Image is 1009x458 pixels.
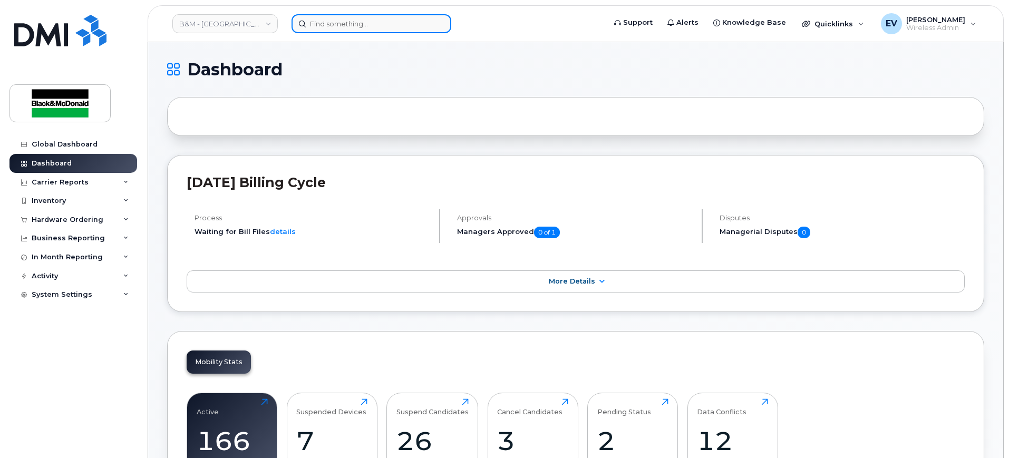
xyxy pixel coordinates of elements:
[697,425,768,456] div: 12
[798,227,810,238] span: 0
[270,227,296,236] a: details
[720,227,965,238] h5: Managerial Disputes
[396,425,469,456] div: 26
[597,425,668,456] div: 2
[197,398,219,416] div: Active
[187,174,965,190] h2: [DATE] Billing Cycle
[549,277,595,285] span: More Details
[195,227,430,237] li: Waiting for Bill Files
[195,214,430,222] h4: Process
[457,214,693,222] h4: Approvals
[296,425,367,456] div: 7
[187,62,283,77] span: Dashboard
[296,398,366,416] div: Suspended Devices
[497,398,562,416] div: Cancel Candidates
[457,227,693,238] h5: Managers Approved
[597,398,651,416] div: Pending Status
[396,398,469,416] div: Suspend Candidates
[697,398,746,416] div: Data Conflicts
[197,425,268,456] div: 166
[534,227,560,238] span: 0 of 1
[497,425,568,456] div: 3
[720,214,965,222] h4: Disputes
